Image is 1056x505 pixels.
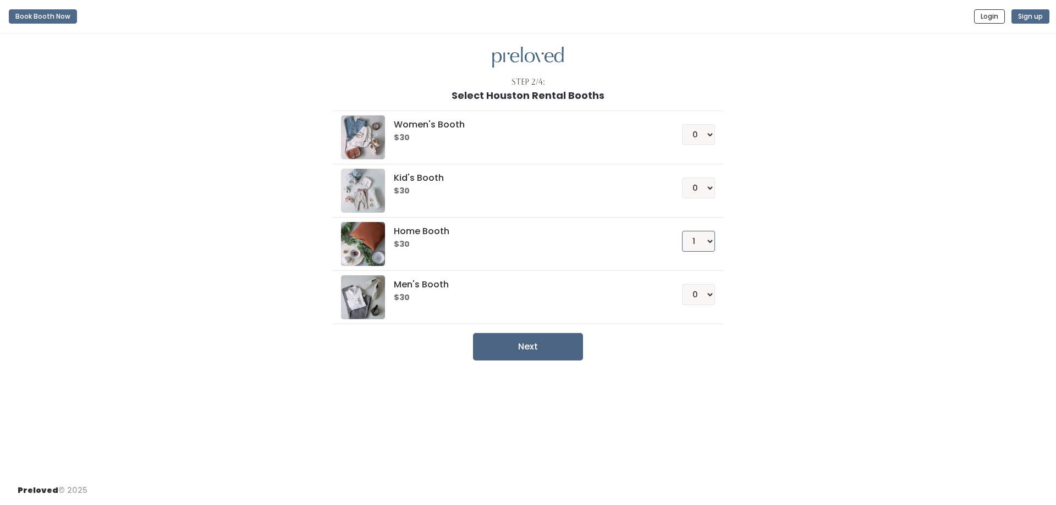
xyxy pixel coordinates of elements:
img: preloved logo [341,222,385,266]
img: preloved logo [341,275,385,319]
h5: Women's Booth [394,120,655,130]
img: preloved logo [492,47,564,68]
h6: $30 [394,187,655,196]
h5: Home Booth [394,226,655,236]
h1: Select Houston Rental Booths [452,90,604,101]
button: Book Booth Now [9,9,77,24]
h6: $30 [394,134,655,142]
div: © 2025 [18,476,87,496]
button: Next [473,333,583,360]
span: Preloved [18,485,58,496]
h6: $30 [394,240,655,249]
button: Login [974,9,1005,24]
h5: Men's Booth [394,280,655,290]
h5: Kid's Booth [394,173,655,183]
button: Sign up [1011,9,1049,24]
h6: $30 [394,293,655,302]
img: preloved logo [341,115,385,159]
div: Step 2/4: [512,76,545,88]
img: preloved logo [341,169,385,213]
a: Book Booth Now [9,4,77,29]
